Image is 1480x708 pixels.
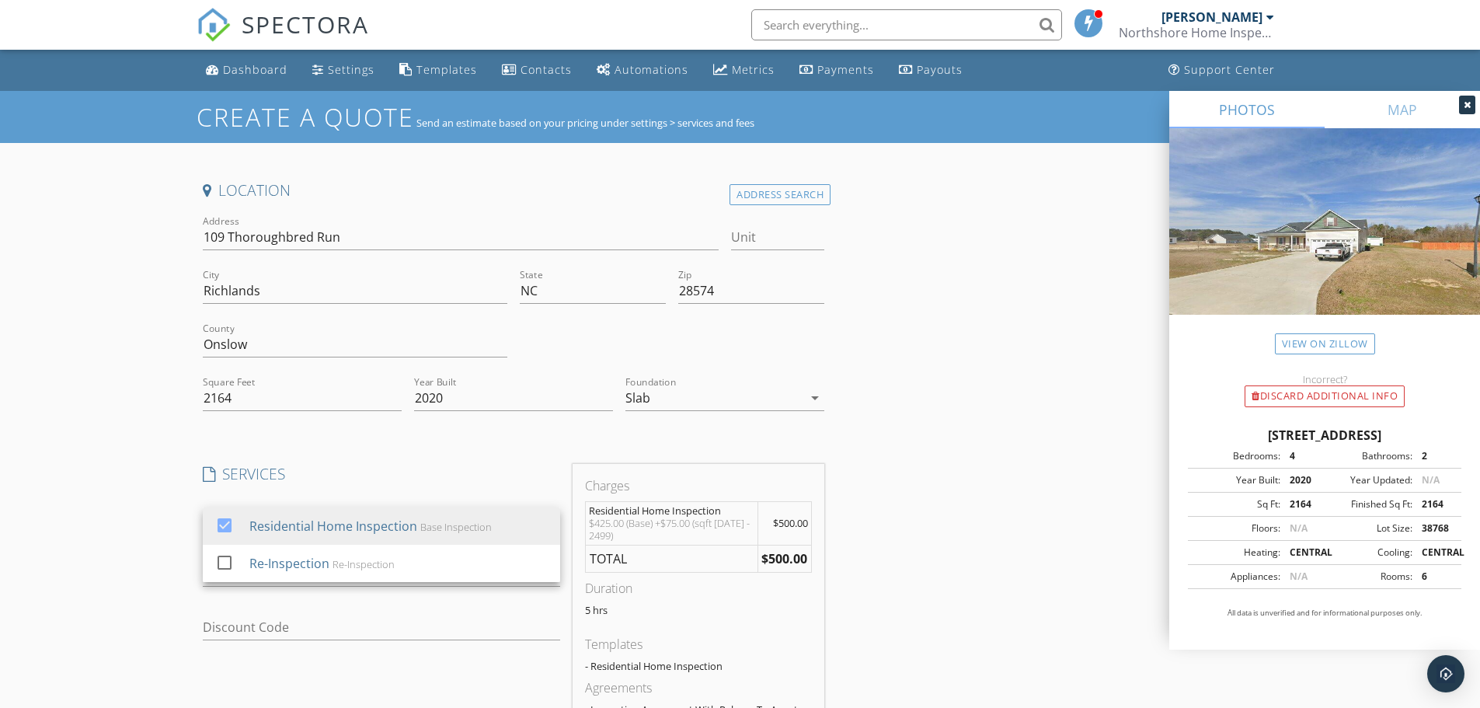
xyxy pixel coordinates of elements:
input: Search everything... [751,9,1062,40]
div: Re-Inspection [249,554,329,573]
div: [STREET_ADDRESS] [1188,426,1461,445]
div: 2 [1412,449,1457,463]
div: Slab [625,391,650,405]
a: Payouts [893,56,969,85]
a: Metrics [707,56,781,85]
div: Finished Sq Ft: [1325,497,1412,511]
div: CENTRAL [1280,546,1325,560]
a: PHOTOS [1169,91,1325,128]
h1: Create a Quote [197,100,414,134]
div: Residential Home Inspection [249,517,416,535]
img: streetview [1169,128,1480,352]
a: Settings [306,56,381,85]
div: 6 [1412,570,1457,584]
h4: Location [203,180,825,201]
div: Templates [585,635,812,654]
div: Discard Additional info [1245,385,1405,407]
div: 4 [1280,449,1325,463]
div: Agreements [585,678,812,697]
div: Northshore Home Inspections, LLC [1119,25,1274,40]
div: 2020 [1280,473,1325,487]
a: Dashboard [200,56,294,85]
div: Incorrect? [1169,373,1480,385]
div: Settings [328,62,374,77]
div: Sq Ft: [1193,497,1280,511]
input: Discount Code [203,615,560,640]
div: Automations [615,62,688,77]
span: N/A [1422,473,1440,487]
div: $425.00 (Base) +$75.00 (sqft [DATE] - 2499) [589,517,754,542]
div: - Residential Home Inspection [585,660,812,672]
div: Payments [817,62,874,77]
div: Dashboard [223,62,287,77]
div: Charges [585,476,812,495]
a: Payments [793,56,880,85]
div: Duration [585,579,812,598]
div: Residential Home Inspection [589,504,754,517]
a: Support Center [1162,56,1281,85]
div: Year Updated: [1325,473,1412,487]
a: Automations (Basic) [590,56,695,85]
p: All data is unverified and for informational purposes only. [1188,608,1461,619]
i: arrow_drop_down [806,389,824,407]
div: Rooms: [1325,570,1412,584]
div: Templates [416,62,477,77]
div: Address Search [730,184,831,205]
div: 2164 [1280,497,1325,511]
div: Heating: [1193,546,1280,560]
a: View on Zillow [1275,333,1375,354]
div: Lot Size: [1325,521,1412,535]
div: Metrics [732,62,775,77]
span: $500.00 [773,516,808,530]
span: SPECTORA [242,8,369,40]
div: 2164 [1412,497,1457,511]
div: Payouts [917,62,963,77]
div: Re-Inspection [332,558,394,570]
div: Appliances: [1193,570,1280,584]
h4: SERVICES [203,464,560,484]
div: Year Built: [1193,473,1280,487]
img: The Best Home Inspection Software - Spectora [197,8,231,42]
div: Cooling: [1325,546,1412,560]
a: Contacts [496,56,578,85]
a: SPECTORA [197,21,369,54]
div: Contacts [521,62,572,77]
div: Floors: [1193,521,1280,535]
div: CENTRAL [1412,546,1457,560]
div: Bathrooms: [1325,449,1412,463]
a: MAP [1325,91,1480,128]
div: [PERSON_NAME] [1161,9,1262,25]
div: Support Center [1184,62,1275,77]
span: N/A [1290,570,1308,583]
a: Templates [393,56,483,85]
td: TOTAL [585,546,757,573]
div: Open Intercom Messenger [1427,655,1464,692]
p: 5 hrs [585,604,812,616]
strong: $500.00 [761,550,807,567]
span: Send an estimate based on your pricing under settings > services and fees [416,116,754,130]
div: Base Inspection [420,521,491,533]
div: Bedrooms: [1193,449,1280,463]
div: 38768 [1412,521,1457,535]
span: N/A [1290,521,1308,535]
